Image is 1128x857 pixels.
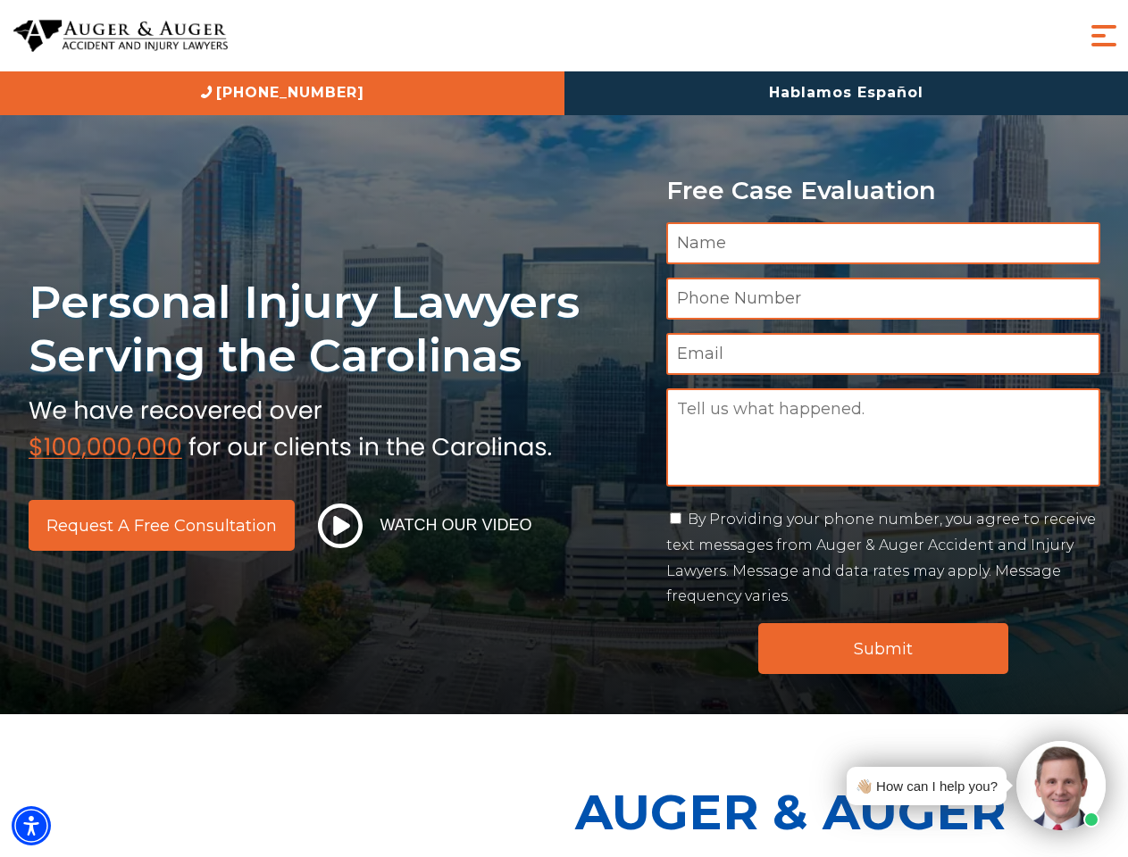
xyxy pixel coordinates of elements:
[29,392,552,460] img: sub text
[1086,18,1122,54] button: Menu
[1016,741,1106,830] img: Intaker widget Avatar
[758,623,1008,674] input: Submit
[29,275,645,383] h1: Personal Injury Lawyers Serving the Carolinas
[29,500,295,551] a: Request a Free Consultation
[575,768,1118,856] p: Auger & Auger
[46,518,277,534] span: Request a Free Consultation
[666,177,1100,204] p: Free Case Evaluation
[313,503,538,549] button: Watch Our Video
[666,333,1100,375] input: Email
[666,278,1100,320] input: Phone Number
[12,806,51,845] div: Accessibility Menu
[856,774,998,798] div: 👋🏼 How can I help you?
[13,20,228,53] img: Auger & Auger Accident and Injury Lawyers Logo
[666,222,1100,264] input: Name
[666,511,1096,604] label: By Providing your phone number, you agree to receive text messages from Auger & Auger Accident an...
